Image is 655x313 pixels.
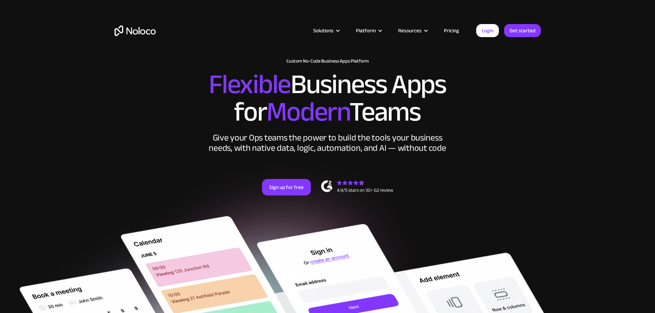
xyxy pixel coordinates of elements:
div: Platform [356,26,376,35]
div: Give your Ops teams the power to build the tools your business needs, with native data, logic, au... [207,133,448,153]
div: Solutions [305,26,347,35]
span: Flexible [209,59,291,110]
div: Resources [390,26,435,35]
a: Get started [504,24,541,37]
div: Platform [347,26,390,35]
div: Solutions [313,26,334,35]
a: Login [476,24,499,37]
h2: Business Apps for Teams [114,71,541,126]
span: Modern [266,86,349,137]
div: Resources [398,26,422,35]
a: home [114,25,156,36]
a: Sign up for free [262,179,311,195]
a: Pricing [435,26,468,35]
